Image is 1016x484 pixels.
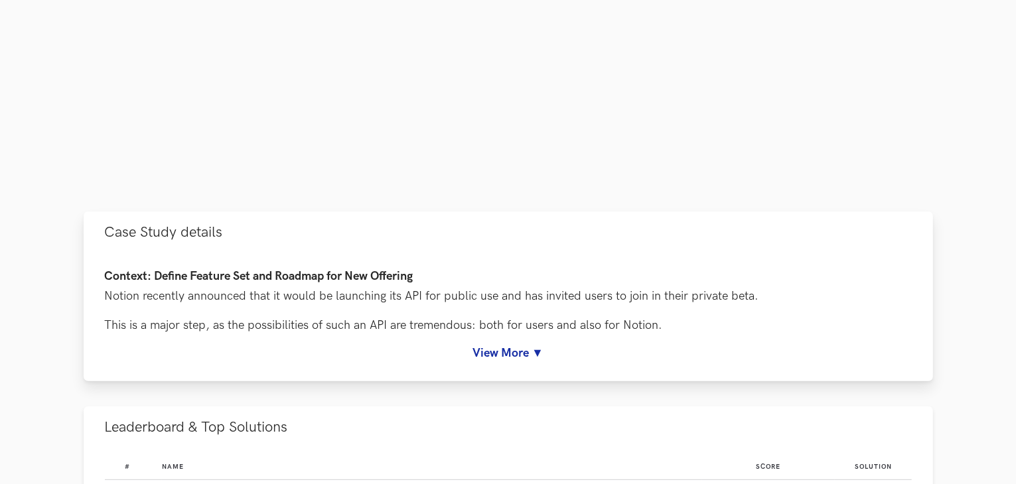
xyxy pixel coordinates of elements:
[105,270,912,284] h4: Context: Define Feature Set and Roadmap for New Offering
[105,288,912,304] p: Notion recently announced that it would be launching its API for public use and has invited users...
[855,463,892,471] span: Solution
[84,406,933,448] button: Leaderboard & Top Solutions
[84,212,933,253] button: Case Study details
[757,463,781,471] span: Score
[105,346,912,360] a: View More ▼
[162,463,184,471] span: Name
[105,418,288,436] span: Leaderboard & Top Solutions
[125,463,130,471] span: #
[105,223,223,241] span: Case Study details
[105,317,912,333] p: This is a major step, as the possibilities of such an API are tremendous: both for users and also...
[84,253,933,381] div: Case Study details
